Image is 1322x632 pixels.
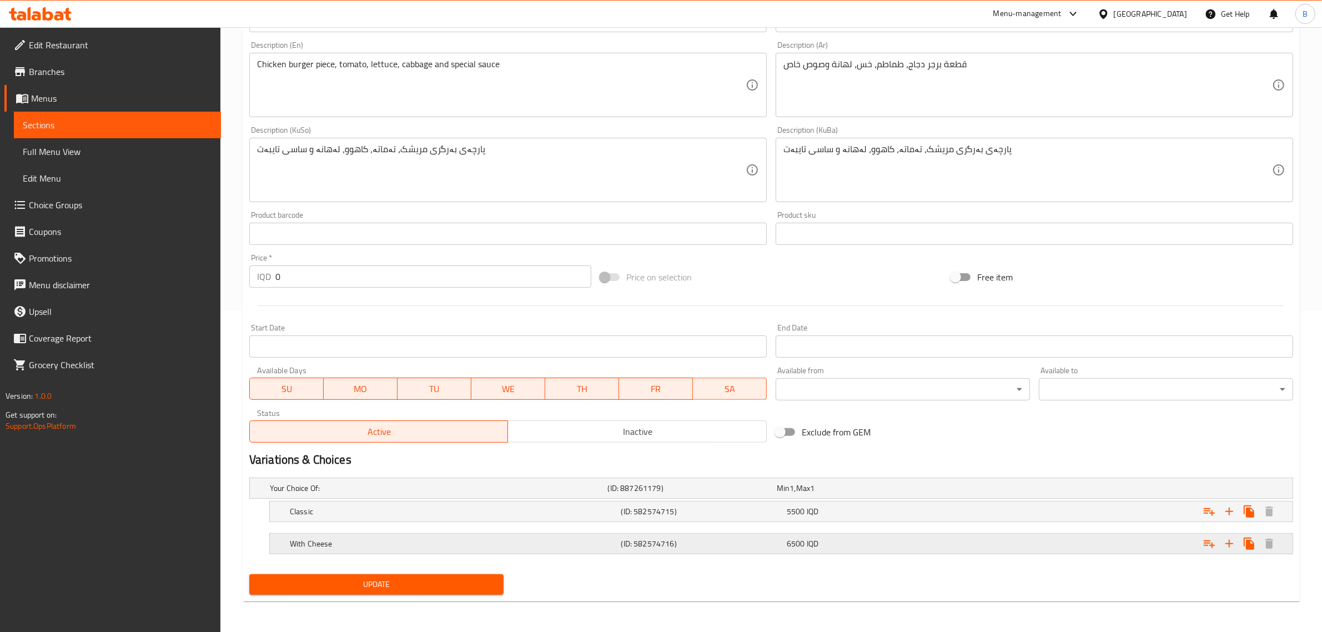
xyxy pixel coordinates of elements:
span: IQD [807,504,818,519]
h5: (ID: 582574715) [621,506,782,517]
h5: Your Choice Of: [270,483,604,494]
span: 1 [790,481,794,495]
button: Active [249,420,509,443]
span: Branches [29,65,212,78]
span: Menus [31,92,212,105]
textarea: قطعة برجر دجاج، طماطم، خس، لهانة وصوص خاص [783,59,1272,112]
button: Add new choice [1219,534,1239,554]
a: Grocery Checklist [4,352,221,378]
a: Sections [14,112,221,138]
div: Expand [270,501,1293,521]
h5: (ID: 887261179) [608,483,772,494]
h5: (ID: 582574716) [621,538,782,549]
button: TU [398,378,471,400]
a: Full Menu View [14,138,221,165]
button: Delete Classic [1259,501,1279,521]
a: Choice Groups [4,192,221,218]
span: MO [328,381,393,397]
span: IQD [807,536,818,551]
span: SU [254,381,319,397]
span: Free item [977,270,1013,284]
h2: Variations & Choices [249,452,1293,468]
button: SA [693,378,767,400]
a: Coupons [4,218,221,245]
input: Please enter product barcode [249,223,767,245]
span: 6500 [787,536,805,551]
span: Menu disclaimer [29,278,212,292]
div: ​ [1039,378,1293,400]
div: [GEOGRAPHIC_DATA] [1114,8,1187,20]
button: TH [545,378,619,400]
span: Exclude from GEM [802,425,871,439]
a: Coverage Report [4,325,221,352]
span: FR [624,381,688,397]
div: Menu-management [993,7,1062,21]
span: Coverage Report [29,332,212,345]
span: 1.0.0 [34,389,52,403]
div: Expand [270,534,1293,554]
a: Upsell [4,298,221,325]
span: Coupons [29,225,212,238]
button: FR [619,378,693,400]
a: Menu disclaimer [4,272,221,298]
span: Upsell [29,305,212,318]
button: Delete With Cheese [1259,534,1279,554]
span: TU [402,381,467,397]
span: Active [254,424,504,440]
span: Choice Groups [29,198,212,212]
span: Version: [6,389,33,403]
a: Support.OpsPlatform [6,419,76,433]
p: IQD [257,270,271,283]
a: Edit Menu [14,165,221,192]
span: Update [258,578,495,591]
span: Inactive [512,424,762,440]
span: Max [796,481,810,495]
div: ​ [776,378,1030,400]
h5: With Cheese [290,538,617,549]
span: Min [777,481,790,495]
span: WE [476,381,541,397]
a: Promotions [4,245,221,272]
a: Edit Restaurant [4,32,221,58]
button: MO [324,378,398,400]
span: Get support on: [6,408,57,422]
button: Add choice group [1199,501,1219,521]
span: 5500 [787,504,805,519]
input: Please enter price [275,265,591,288]
textarea: پارچەی بەرگری مریشک، تەماتە، کاهوو، لەهانە و ساسی تایبەت [257,144,746,197]
button: WE [471,378,545,400]
div: , [777,483,941,494]
a: Branches [4,58,221,85]
span: Promotions [29,252,212,265]
button: Update [249,574,504,595]
button: Inactive [507,420,767,443]
span: 1 [810,481,815,495]
a: Menus [4,85,221,112]
button: Clone new choice [1239,501,1259,521]
span: Full Menu View [23,145,212,158]
span: Edit Restaurant [29,38,212,52]
span: Sections [23,118,212,132]
span: Grocery Checklist [29,358,212,372]
textarea: Chicken burger piece, tomato, lettuce, cabbage and special sauce [257,59,746,112]
input: Please enter product sku [776,223,1293,245]
button: Add new choice [1219,501,1239,521]
button: SU [249,378,324,400]
button: Add choice group [1199,534,1219,554]
span: SA [697,381,762,397]
button: Clone new choice [1239,534,1259,554]
h5: Classic [290,506,617,517]
span: Edit Menu [23,172,212,185]
textarea: پارچەی بەرگری مریشک، تەماتە، کاهوو، لەهانە و ساسی تایبەت [783,144,1272,197]
div: Expand [250,478,1293,498]
span: Price on selection [626,270,692,284]
span: TH [550,381,615,397]
span: B [1303,8,1308,20]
